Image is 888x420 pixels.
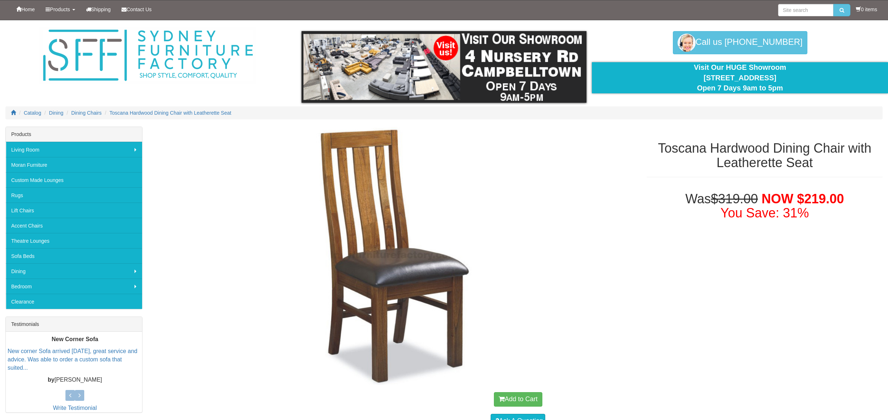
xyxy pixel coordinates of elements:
[52,336,98,342] b: New Corner Sofa
[647,192,883,220] h1: Was
[6,203,142,218] a: Lift Chairs
[11,0,40,18] a: Home
[6,294,142,309] a: Clearance
[48,377,55,383] b: by
[6,248,142,263] a: Sofa Beds
[711,191,758,206] del: $319.00
[6,172,142,187] a: Custom Made Lounges
[8,376,142,384] p: [PERSON_NAME]
[720,205,809,220] font: You Save: 31%
[6,218,142,233] a: Accent Chairs
[50,7,70,12] span: Products
[6,127,142,142] div: Products
[302,31,587,103] img: showroom.gif
[6,157,142,172] a: Moran Furniture
[24,110,41,116] a: Catalog
[6,279,142,294] a: Bedroom
[21,7,35,12] span: Home
[91,7,111,12] span: Shipping
[110,110,231,116] a: Toscana Hardwood Dining Chair with Leatherette Seat
[647,141,883,170] h1: Toscana Hardwood Dining Chair with Leatherette Seat
[778,4,833,16] input: Site search
[597,62,883,93] div: Visit Our HUGE Showroom [STREET_ADDRESS] Open 7 Days 9am to 5pm
[6,317,142,332] div: Testimonials
[761,191,844,206] span: NOW $219.00
[6,142,142,157] a: Living Room
[116,0,157,18] a: Contact Us
[49,110,64,116] a: Dining
[856,6,877,13] li: 0 items
[39,27,256,84] img: Sydney Furniture Factory
[494,392,542,407] button: Add to Cart
[6,187,142,203] a: Rugs
[6,233,142,248] a: Theatre Lounges
[81,0,116,18] a: Shipping
[6,263,142,279] a: Dining
[40,0,80,18] a: Products
[71,110,102,116] a: Dining Chairs
[8,348,137,371] a: New corner Sofa arrived [DATE], great service and advice. Was able to order a custom sofa that su...
[53,405,97,411] a: Write Testimonial
[127,7,151,12] span: Contact Us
